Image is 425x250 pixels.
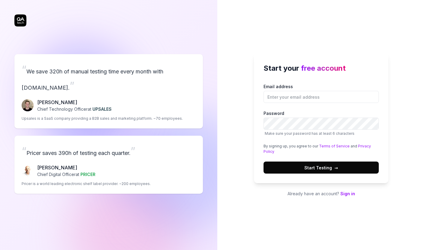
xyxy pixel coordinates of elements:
p: [PERSON_NAME] [37,164,95,171]
a: “Pricer saves 390h of testing each quarter.”Chris Chalkitis[PERSON_NAME]Chief Digital Officerat P... [14,136,203,194]
span: UPSALES [92,106,112,112]
p: We save 320h of manual testing time every month with [DOMAIN_NAME]. [22,61,196,94]
p: [PERSON_NAME] [37,99,112,106]
img: Chris Chalkitis [22,165,34,177]
span: “ [22,144,26,158]
h2: Start your [264,63,379,74]
label: Email address [264,83,379,103]
p: Chief Technology Officer at [37,106,112,112]
a: “We save 320h of manual testing time every month with [DOMAIN_NAME].”Fredrik Seidl[PERSON_NAME]Ch... [14,54,203,128]
span: Make sure your password has at least 6 characters [265,131,354,136]
input: Email address [264,91,379,103]
span: ” [70,79,74,92]
input: PasswordMake sure your password has at least 6 characters [264,118,379,130]
span: → [334,165,338,171]
a: Terms of Service [319,144,350,148]
p: Chief Digital Officer at [37,171,95,177]
label: Password [264,110,379,136]
a: Sign in [340,191,355,196]
span: “ [22,63,26,76]
div: By signing up, you agree to our and [264,144,379,154]
p: Upsales is a SaaS company providing a B2B sales and marketing platform. ~70 employees. [22,116,183,121]
span: Start Testing [304,165,338,171]
p: Already have an account? [254,190,388,197]
img: Fredrik Seidl [22,99,34,111]
span: ” [131,144,135,158]
span: PRICER [80,172,95,177]
p: Pricer saves 390h of testing each quarter. [22,143,196,159]
button: Start Testing→ [264,162,379,174]
span: free account [301,64,346,73]
p: Pricer is a world leading electronic shelf label provider. ~200 employees. [22,181,151,187]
